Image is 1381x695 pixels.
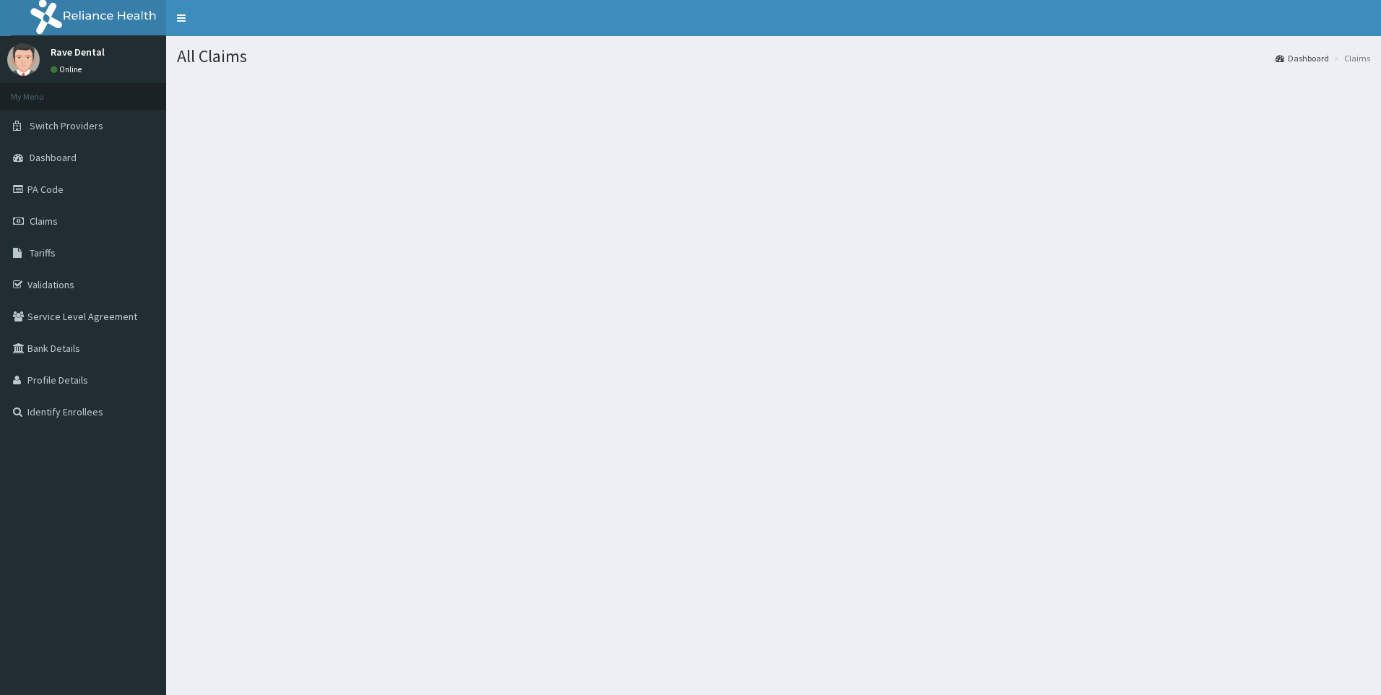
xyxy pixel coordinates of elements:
[30,215,58,228] span: Claims
[7,43,40,76] img: User Image
[30,246,56,259] span: Tariffs
[30,119,103,132] span: Switch Providers
[1330,52,1370,64] li: Claims
[51,47,105,57] p: Rave Dental
[177,47,1370,66] h1: All Claims
[1276,52,1329,64] a: Dashboard
[51,64,85,74] a: Online
[30,151,77,164] span: Dashboard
